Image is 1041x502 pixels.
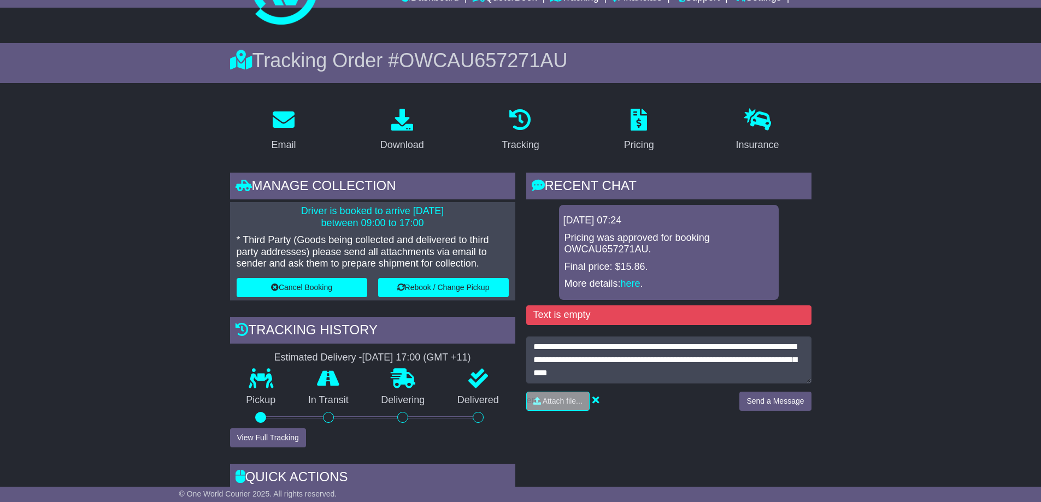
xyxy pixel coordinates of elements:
button: Cancel Booking [237,278,367,297]
p: Final price: $15.86. [564,261,773,273]
div: Pricing [624,138,654,152]
p: In Transit [292,394,365,406]
a: Tracking [495,105,546,156]
a: Insurance [729,105,786,156]
div: RECENT CHAT [526,173,811,202]
div: Tracking [502,138,539,152]
div: Manage collection [230,173,515,202]
button: Send a Message [739,392,811,411]
p: Delivering [365,394,442,406]
p: Driver is booked to arrive [DATE] between 09:00 to 17:00 [237,205,509,229]
div: Estimated Delivery - [230,352,515,364]
a: here [621,278,640,289]
a: Pricing [617,105,661,156]
p: Pickup [230,394,292,406]
div: Download [380,138,424,152]
div: Tracking Order # [230,49,811,72]
a: Download [373,105,431,156]
p: * Third Party (Goods being collected and delivered to third party addresses) please send all atta... [237,234,509,270]
button: View Full Tracking [230,428,306,447]
p: Delivered [441,394,515,406]
a: Email [264,105,303,156]
span: © One World Courier 2025. All rights reserved. [179,489,337,498]
div: Quick Actions [230,464,515,493]
div: Email [271,138,296,152]
div: Tracking history [230,317,515,346]
div: Text is empty [526,305,811,325]
span: OWCAU657271AU [399,49,567,72]
button: Rebook / Change Pickup [378,278,509,297]
div: [DATE] 07:24 [563,215,774,227]
div: Insurance [736,138,779,152]
div: [DATE] 17:00 (GMT +11) [362,352,471,364]
p: Pricing was approved for booking OWCAU657271AU. [564,232,773,256]
p: More details: . [564,278,773,290]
